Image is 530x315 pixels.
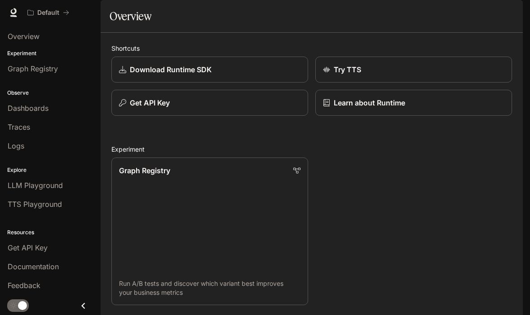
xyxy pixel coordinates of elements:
[119,165,170,176] p: Graph Registry
[110,7,151,25] h1: Overview
[315,90,512,116] a: Learn about Runtime
[23,4,73,22] button: All workspaces
[111,90,308,116] button: Get API Key
[111,57,308,83] a: Download Runtime SDK
[37,9,59,17] p: Default
[111,157,308,305] a: Graph RegistryRun A/B tests and discover which variant best improves your business metrics
[111,44,512,53] h2: Shortcuts
[315,57,512,83] a: Try TTS
[130,64,212,75] p: Download Runtime SDK
[130,97,170,108] p: Get API Key
[334,64,361,75] p: Try TTS
[119,279,300,297] p: Run A/B tests and discover which variant best improves your business metrics
[334,97,405,108] p: Learn about Runtime
[111,144,512,154] h2: Experiment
